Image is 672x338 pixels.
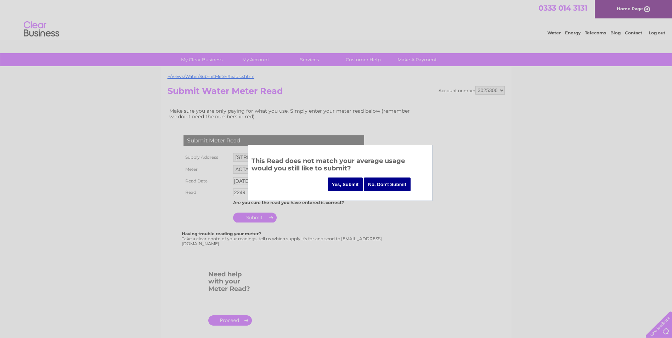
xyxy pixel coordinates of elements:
[610,30,621,35] a: Blog
[169,4,504,34] div: Clear Business is a trading name of Verastar Limited (registered in [GEOGRAPHIC_DATA] No. 3667643...
[364,178,411,191] input: No, Don't Submit
[547,30,561,35] a: Water
[649,30,665,35] a: Log out
[585,30,606,35] a: Telecoms
[565,30,581,35] a: Energy
[328,178,363,191] input: Yes, Submit
[23,18,60,40] img: logo.png
[252,156,429,175] h3: This Read does not match your average usage would you still like to submit?
[625,30,642,35] a: Contact
[538,4,587,12] a: 0333 014 3131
